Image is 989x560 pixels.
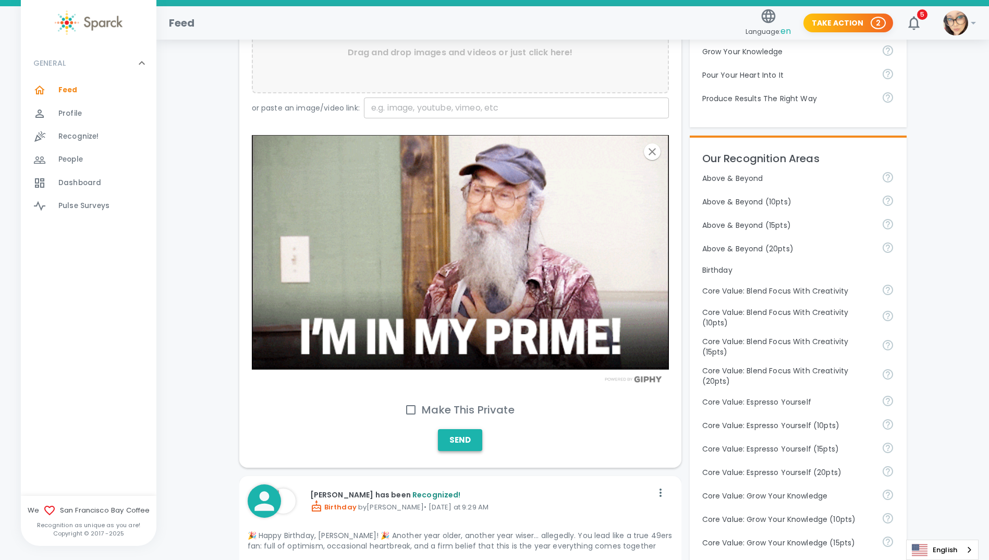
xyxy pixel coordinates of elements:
svg: Achieve goals today and innovate for tomorrow [882,368,894,381]
h6: Make This Private [422,401,515,418]
a: Profile [21,102,156,125]
span: en [780,25,791,37]
p: Grow Your Knowledge [702,46,873,57]
span: Language: [746,25,791,39]
span: Birthday [310,502,357,512]
span: Recognize! [58,131,99,142]
svg: Find success working together and doing the right thing [882,91,894,104]
p: Core Value: Blend Focus With Creativity (10pts) [702,307,873,328]
span: Profile [58,108,82,119]
svg: Share your voice and your ideas [882,418,894,431]
span: 5 [917,9,927,20]
span: We San Francisco Bay Coffee [21,504,156,517]
img: l0IyajjbNiRvCr7RC [252,135,669,370]
p: Recognition as unique as you are! [21,521,156,529]
p: 2 [876,18,881,28]
span: People [58,154,83,165]
p: Above & Beyond [702,173,873,184]
p: Copyright © 2017 - 2025 [21,529,156,538]
svg: Achieve goals today and innovate for tomorrow [882,310,894,322]
a: People [21,148,156,171]
p: Core Value: Blend Focus With Creativity [702,286,873,296]
p: Above & Beyond (10pts) [702,197,873,207]
p: or paste an image/video link: [252,103,360,113]
svg: For going above and beyond! [882,241,894,254]
a: English [907,540,978,559]
svg: For going above and beyond! [882,194,894,207]
button: Send [438,429,482,451]
p: Core Value: Grow Your Knowledge (10pts) [702,514,873,525]
p: Drag and drop images and videos or just click here! [348,46,573,59]
p: Core Value: Grow Your Knowledge (15pts) [702,538,873,548]
p: Core Value: Blend Focus With Creativity (20pts) [702,366,873,386]
p: 🎉 Happy Birthday, [PERSON_NAME]! 🎉 Another year older, another year wiser… allegedly. You lead li... [248,530,673,551]
a: Pulse Surveys [21,194,156,217]
svg: Share your voice and your ideas [882,465,894,478]
span: Feed [58,85,78,95]
img: Sparck logo [55,10,123,35]
span: Recognized! [412,490,461,500]
p: Core Value: Espresso Yourself (20pts) [702,467,873,478]
svg: Share your voice and your ideas [882,442,894,454]
div: Language [906,540,979,560]
p: by [PERSON_NAME] • [DATE] at 9:29 AM [310,500,652,513]
p: Above & Beyond (20pts) [702,244,873,254]
a: Recognize! [21,125,156,148]
svg: Come to work to make a difference in your own way [882,68,894,80]
span: Pulse Surveys [58,201,109,211]
div: GENERAL [21,79,156,222]
p: GENERAL [33,58,66,68]
p: Core Value: Espresso Yourself (10pts) [702,420,873,431]
svg: Follow your curiosity and learn together [882,44,894,57]
svg: Achieve goals today and innovate for tomorrow [882,284,894,296]
p: Our Recognition Areas [702,150,894,167]
button: 5 [901,10,926,35]
p: [PERSON_NAME] has been [310,490,652,500]
a: Feed [21,79,156,102]
p: Core Value: Espresso Yourself (15pts) [702,444,873,454]
svg: Follow your curiosity and learn together [882,535,894,548]
p: Birthday [702,265,894,275]
p: Pour Your Heart Into It [702,70,873,80]
p: Core Value: Espresso Yourself [702,397,873,407]
div: GENERAL [21,47,156,79]
a: Sparck logo [21,10,156,35]
input: e.g. image, youtube, vimeo, etc [364,98,669,118]
svg: Follow your curiosity and learn together [882,512,894,525]
button: Take Action 2 [803,14,893,33]
svg: Share your voice and your ideas [882,395,894,407]
p: Core Value: Grow Your Knowledge [702,491,873,501]
svg: Follow your curiosity and learn together [882,489,894,501]
img: Picture of David Gutierrez [271,489,296,514]
button: Language:en [741,5,795,42]
img: Powered by GIPHY [602,376,665,383]
img: Picture of Favi [943,10,968,35]
span: Dashboard [58,178,101,188]
svg: For going above and beyond! [882,218,894,230]
h1: Feed [169,15,195,31]
a: Dashboard [21,172,156,194]
p: Above & Beyond (15pts) [702,220,873,230]
aside: Language selected: English [906,540,979,560]
svg: Achieve goals today and innovate for tomorrow [882,339,894,351]
svg: For going above and beyond! [882,171,894,184]
p: Produce Results The Right Way [702,93,873,104]
p: Core Value: Blend Focus With Creativity (15pts) [702,336,873,357]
